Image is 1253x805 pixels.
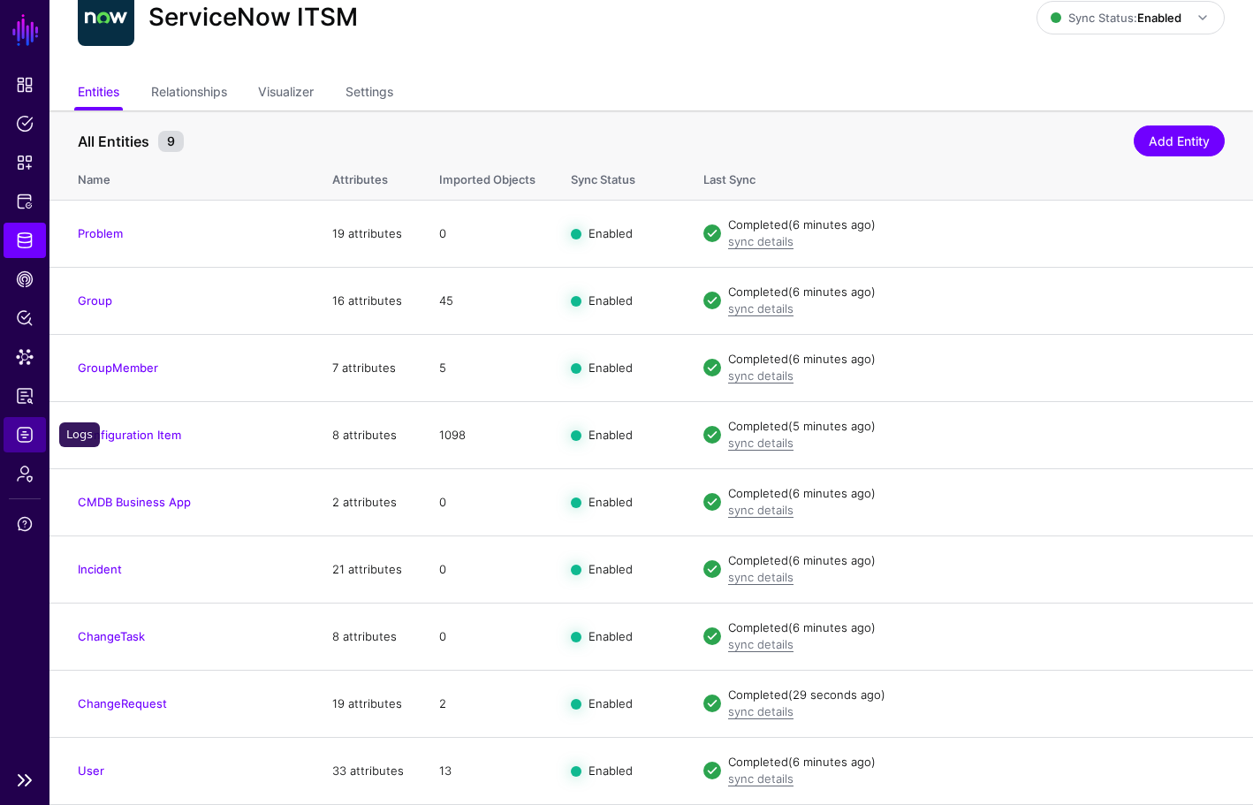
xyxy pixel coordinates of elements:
td: 2 [421,670,553,737]
th: Last Sync [686,154,1253,200]
a: CMDB Business App [78,495,191,509]
a: Settings [346,77,393,110]
td: 33 attributes [315,737,421,804]
a: Data Lens [4,339,46,375]
td: 45 [421,267,553,334]
span: Reports [16,387,34,405]
a: sync details [728,301,794,315]
td: 8 attributes [315,603,421,670]
a: sync details [728,368,794,383]
a: ChangeTask [78,629,145,643]
td: 1098 [421,401,553,468]
span: Policies [16,115,34,133]
span: Support [16,515,34,533]
div: Completed (6 minutes ago) [728,351,1225,368]
td: 7 attributes [315,334,421,401]
span: CAEP Hub [16,270,34,288]
a: Add Entity [1134,125,1225,156]
a: Identity Data Fabric [4,223,46,258]
span: Identity Data Fabric [16,232,34,249]
span: Sync Status: [1051,11,1181,25]
span: Enabled [589,763,633,778]
span: All Entities [73,131,154,152]
td: 2 attributes [315,468,421,535]
a: Incident [78,562,122,576]
a: sync details [728,637,794,651]
a: Protected Systems [4,184,46,219]
span: Enabled [589,361,633,375]
td: 0 [421,603,553,670]
a: ChangeRequest [78,696,167,710]
div: Completed (29 seconds ago) [728,687,1225,704]
a: Problem [78,226,123,240]
span: Enabled [589,696,633,710]
span: Logs [16,426,34,444]
td: 21 attributes [315,535,421,603]
a: Snippets [4,145,46,180]
td: 13 [421,737,553,804]
div: Completed (6 minutes ago) [728,216,1225,234]
span: Enabled [589,562,633,576]
td: 0 [421,468,553,535]
small: 9 [158,131,184,152]
a: Entities [78,77,119,110]
a: Policies [4,106,46,141]
a: Policy Lens [4,300,46,336]
span: Enabled [589,495,633,509]
td: 8 attributes [315,401,421,468]
a: sync details [728,570,794,584]
a: Relationships [151,77,227,110]
span: Admin [16,465,34,482]
th: Imported Objects [421,154,553,200]
a: User [78,763,104,778]
th: Sync Status [553,154,686,200]
th: Name [49,154,315,200]
a: Logs [4,417,46,452]
a: sync details [728,704,794,718]
a: Configuration Item [78,428,181,442]
td: 19 attributes [315,670,421,737]
span: Enabled [589,226,633,240]
span: Policy Lens [16,309,34,327]
a: sync details [728,771,794,786]
a: sync details [728,503,794,517]
span: Enabled [589,629,633,643]
div: Completed (6 minutes ago) [728,284,1225,301]
h2: ServiceNow ITSM [148,3,358,32]
a: CAEP Hub [4,262,46,297]
a: Admin [4,456,46,491]
td: 5 [421,334,553,401]
div: Completed (5 minutes ago) [728,418,1225,436]
span: Protected Systems [16,193,34,210]
td: 19 attributes [315,200,421,267]
a: sync details [728,436,794,450]
td: 16 attributes [315,267,421,334]
span: Dashboard [16,76,34,94]
th: Attributes [315,154,421,200]
td: 0 [421,535,553,603]
strong: Enabled [1137,11,1181,25]
div: Completed (6 minutes ago) [728,552,1225,570]
span: Snippets [16,154,34,171]
a: Group [78,293,112,308]
span: Enabled [589,293,633,308]
span: Data Lens [16,348,34,366]
div: Completed (6 minutes ago) [728,619,1225,637]
td: 0 [421,200,553,267]
a: SGNL [11,11,41,49]
a: Reports [4,378,46,414]
a: Visualizer [258,77,314,110]
span: Enabled [589,428,633,442]
a: Dashboard [4,67,46,103]
div: Logs [59,422,100,447]
div: Completed (6 minutes ago) [728,754,1225,771]
a: sync details [728,234,794,248]
a: GroupMember [78,361,158,375]
div: Completed (6 minutes ago) [728,485,1225,503]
